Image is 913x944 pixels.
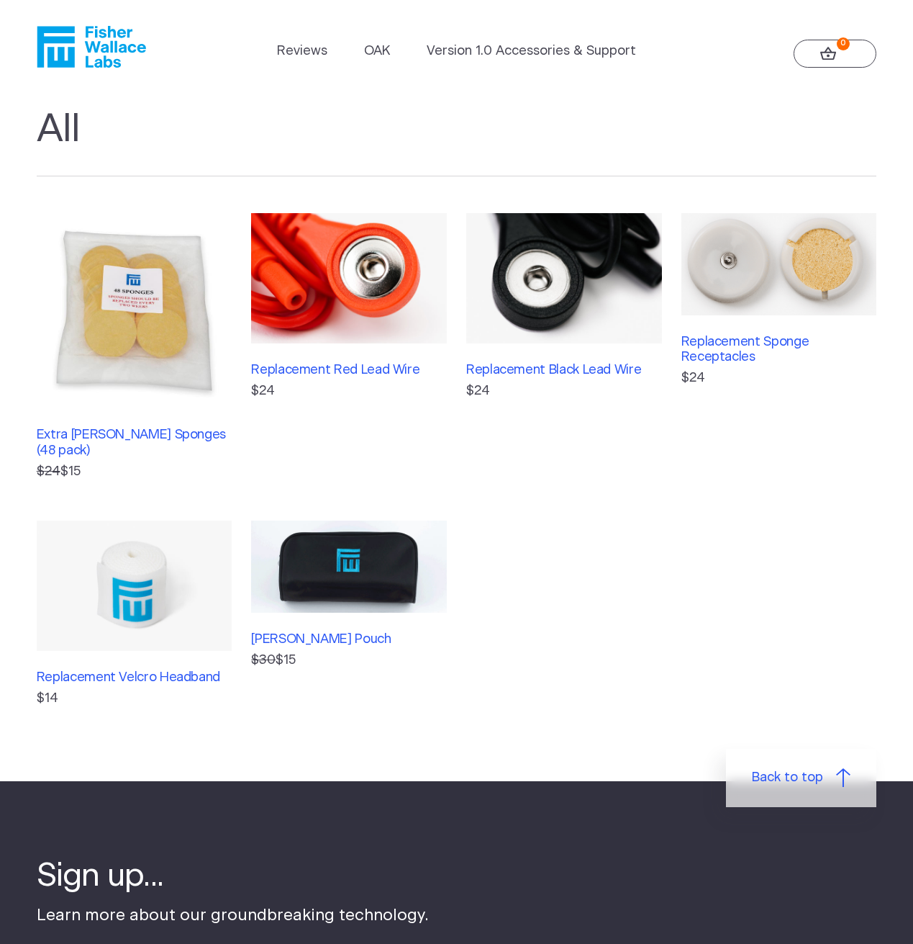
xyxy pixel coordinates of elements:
[251,654,276,667] s: $30
[37,521,232,651] img: Replacement Velcro Headband
[681,335,877,366] h3: Replacement Sponge Receptacles
[251,213,447,343] img: Replacement Red Lead Wire
[37,689,232,709] p: $14
[364,42,390,61] a: OAK
[466,213,662,343] img: Replacement Black Lead Wire
[681,213,877,482] a: Replacement Sponge Receptacles$24
[251,651,447,670] p: $15
[277,42,327,61] a: Reviews
[466,363,662,379] h3: Replacement Black Lead Wire
[752,768,823,788] span: Back to top
[37,465,60,478] s: $24
[37,670,232,686] h3: Replacement Velcro Headband
[466,213,662,482] a: Replacement Black Lead Wire$24
[251,521,447,709] a: [PERSON_NAME] Pouch $30$15
[37,428,232,459] h3: Extra [PERSON_NAME] Sponges (48 pack)
[37,107,877,176] h1: All
[37,462,232,482] p: $15
[251,632,447,648] h3: [PERSON_NAME] Pouch
[37,213,232,409] img: Extra Fisher Wallace Sponges (48 pack)
[427,42,636,61] a: Version 1.0 Accessories & Support
[251,521,447,613] img: Fisher Wallace Pouch
[681,369,877,388] p: $24
[251,363,447,379] h3: Replacement Red Lead Wire
[837,37,850,50] strong: 0
[466,382,662,401] p: $24
[37,26,146,68] a: Fisher Wallace
[251,213,447,482] a: Replacement Red Lead Wire$24
[251,382,447,401] p: $24
[37,855,429,898] h4: Sign up...
[794,40,876,68] a: 0
[37,521,232,709] a: Replacement Velcro Headband$14
[681,213,877,315] img: Replacement Sponge Receptacles
[37,213,232,482] a: Extra [PERSON_NAME] Sponges (48 pack) $24$15
[726,749,876,807] a: Back to top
